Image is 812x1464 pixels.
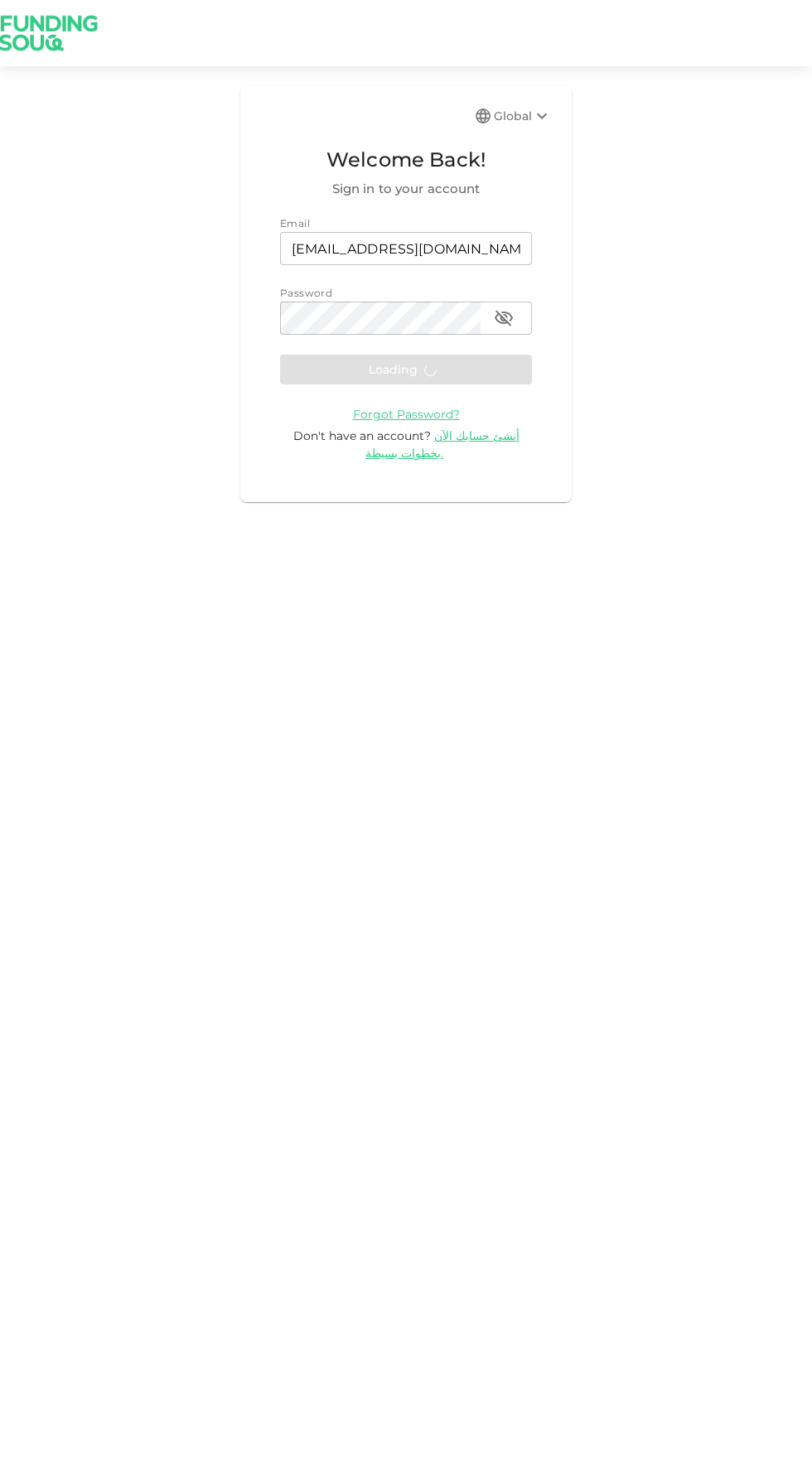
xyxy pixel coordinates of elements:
[365,428,520,461] span: أنشئ حسابك الآن بخطوات بسيطة.
[280,217,310,230] span: Email
[280,232,532,265] input: email
[353,407,460,422] span: Forgot Password?
[280,179,532,199] span: Sign in to your account
[293,428,431,443] span: Don't have an account?
[280,144,532,176] span: Welcome Back!
[494,106,552,126] div: Global
[280,302,481,335] input: password
[280,287,332,299] span: Password
[353,406,460,422] a: Forgot Password?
